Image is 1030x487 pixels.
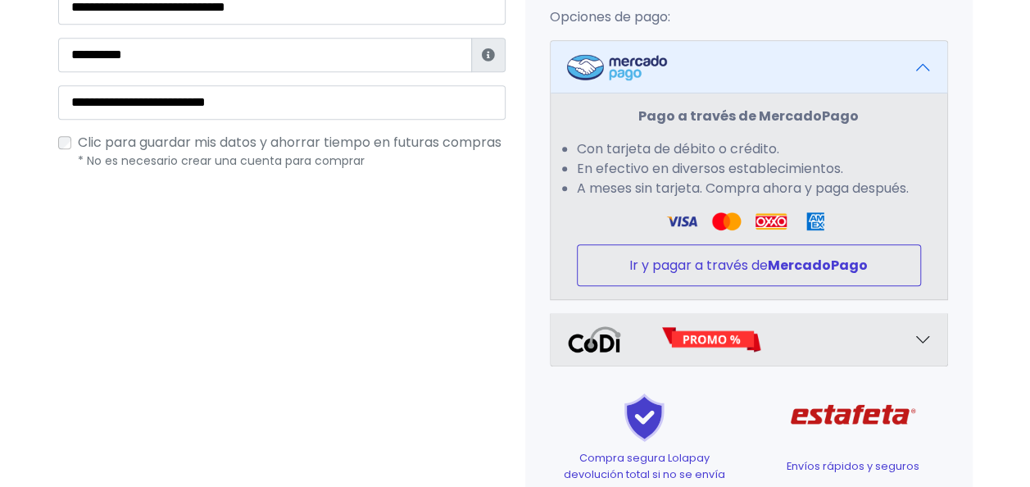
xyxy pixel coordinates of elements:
li: Con tarjeta de débito o crédito. [577,139,921,159]
p: * No es necesario crear una cuenta para comprar [78,152,506,170]
img: Amex Logo [800,212,831,231]
li: En efectivo en diversos establecimientos. [577,159,921,179]
img: Mercadopago Logo [567,54,667,80]
p: Compra segura Lolapay devolución total si no se envía [550,450,739,481]
img: Promo [661,326,762,353]
img: Codi Logo [567,326,622,353]
img: Estafeta Logo [778,380,929,450]
button: Ir y pagar a través deMercadoPago [577,244,921,286]
img: Visa Logo [666,212,697,231]
span: Clic para guardar mis datos y ahorrar tiempo en futuras compras [78,133,501,152]
img: Oxxo Logo [755,212,787,231]
img: Visa Logo [710,212,742,231]
strong: Pago a través de MercadoPago [638,107,859,125]
i: Estafeta lo usará para ponerse en contacto en caso de tener algún problema con el envío [482,48,495,61]
img: Shield [588,393,701,442]
p: Opciones de pago: [550,7,948,27]
li: A meses sin tarjeta. Compra ahora y paga después. [577,179,921,198]
strong: MercadoPago [768,256,868,275]
p: Envíos rápidos y seguros [759,458,948,474]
